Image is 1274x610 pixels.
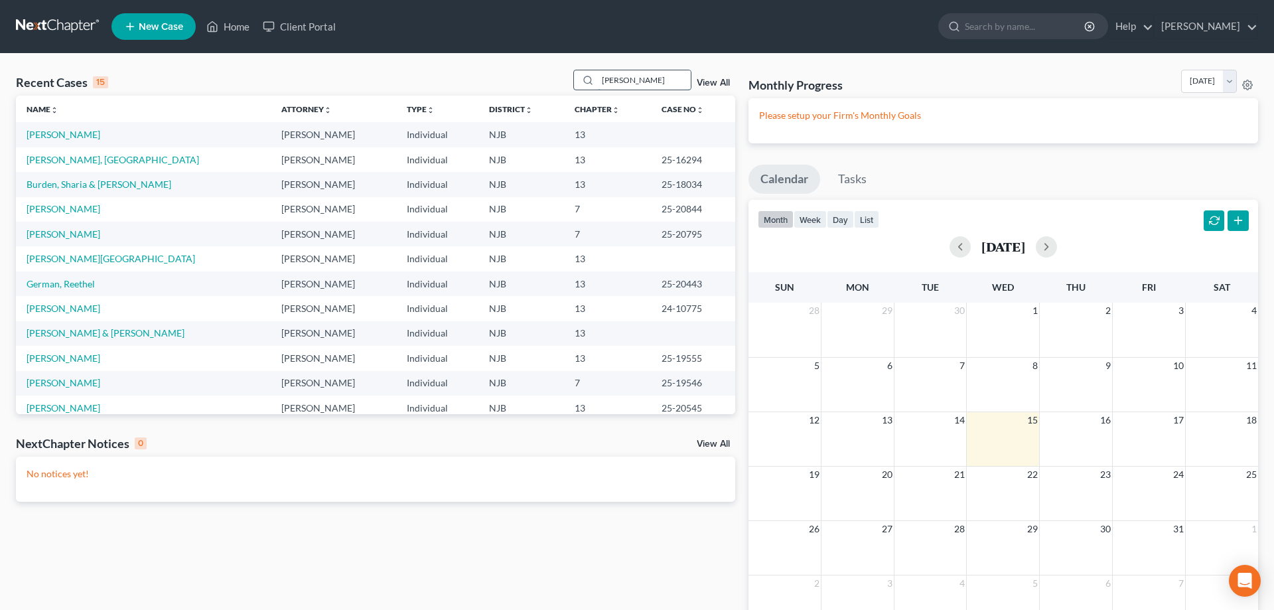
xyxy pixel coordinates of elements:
[478,296,564,321] td: NJB
[271,396,395,420] td: [PERSON_NAME]
[965,14,1086,38] input: Search by name...
[808,521,821,537] span: 26
[808,303,821,319] span: 28
[564,346,652,370] td: 13
[27,179,171,190] a: Burden, Sharia & [PERSON_NAME]
[1104,303,1112,319] span: 2
[953,412,966,428] span: 14
[396,246,478,271] td: Individual
[27,203,100,214] a: [PERSON_NAME]
[813,358,821,374] span: 5
[1177,575,1185,591] span: 7
[396,172,478,196] td: Individual
[794,210,827,228] button: week
[281,104,332,114] a: Attorneyunfold_more
[27,228,100,240] a: [PERSON_NAME]
[1109,15,1153,38] a: Help
[827,210,854,228] button: day
[478,122,564,147] td: NJB
[651,172,735,196] td: 25-18034
[1099,412,1112,428] span: 16
[478,321,564,346] td: NJB
[1250,303,1258,319] span: 4
[953,303,966,319] span: 30
[748,77,843,93] h3: Monthly Progress
[27,278,95,289] a: German, Reethel
[396,122,478,147] td: Individual
[881,303,894,319] span: 29
[1172,412,1185,428] span: 17
[826,165,879,194] a: Tasks
[564,147,652,172] td: 13
[651,222,735,246] td: 25-20795
[1099,467,1112,483] span: 23
[697,439,730,449] a: View All
[564,321,652,346] td: 13
[396,222,478,246] td: Individual
[1031,303,1039,319] span: 1
[651,346,735,370] td: 25-19555
[808,467,821,483] span: 19
[478,346,564,370] td: NJB
[651,296,735,321] td: 24-10775
[981,240,1025,254] h2: [DATE]
[27,154,199,165] a: [PERSON_NAME], [GEOGRAPHIC_DATA]
[564,246,652,271] td: 13
[1229,565,1261,597] div: Open Intercom Messenger
[27,377,100,388] a: [PERSON_NAME]
[886,358,894,374] span: 6
[50,106,58,114] i: unfold_more
[1026,521,1039,537] span: 29
[139,22,183,32] span: New Case
[27,129,100,140] a: [PERSON_NAME]
[696,106,704,114] i: unfold_more
[846,281,869,293] span: Mon
[1099,521,1112,537] span: 30
[564,296,652,321] td: 13
[396,197,478,222] td: Individual
[1172,358,1185,374] span: 10
[271,271,395,296] td: [PERSON_NAME]
[1172,521,1185,537] span: 31
[1026,412,1039,428] span: 15
[27,104,58,114] a: Nameunfold_more
[1104,575,1112,591] span: 6
[407,104,435,114] a: Typeunfold_more
[396,271,478,296] td: Individual
[135,437,147,449] div: 0
[478,246,564,271] td: NJB
[651,197,735,222] td: 25-20844
[1031,358,1039,374] span: 8
[651,371,735,396] td: 25-19546
[697,78,730,88] a: View All
[256,15,342,38] a: Client Portal
[886,575,894,591] span: 3
[1142,281,1156,293] span: Fri
[564,122,652,147] td: 13
[598,70,691,90] input: Search by name...
[775,281,794,293] span: Sun
[808,412,821,428] span: 12
[813,575,821,591] span: 2
[1245,467,1258,483] span: 25
[478,271,564,296] td: NJB
[958,575,966,591] span: 4
[427,106,435,114] i: unfold_more
[324,106,332,114] i: unfold_more
[271,296,395,321] td: [PERSON_NAME]
[1172,467,1185,483] span: 24
[575,104,620,114] a: Chapterunfold_more
[396,346,478,370] td: Individual
[992,281,1014,293] span: Wed
[651,147,735,172] td: 25-16294
[271,172,395,196] td: [PERSON_NAME]
[478,197,564,222] td: NJB
[478,371,564,396] td: NJB
[1245,358,1258,374] span: 11
[93,76,108,88] div: 15
[564,222,652,246] td: 7
[854,210,879,228] button: list
[27,467,725,481] p: No notices yet!
[564,172,652,196] td: 13
[271,222,395,246] td: [PERSON_NAME]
